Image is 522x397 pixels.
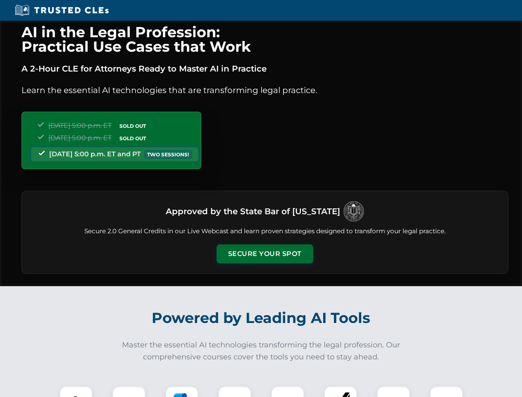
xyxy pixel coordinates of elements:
h2: Powered by Leading AI Tools [32,304,490,332]
button: Secure Your Spot [217,244,313,263]
p: A 2-Hour CLE for Attorneys Ready to Master AI in Practice [21,62,508,75]
h3: Approved by the State Bar of [US_STATE] [166,204,340,219]
p: Master the essential AI technologies transforming the legal profession. Our comprehensive courses... [117,339,406,363]
img: Logo [343,201,364,222]
p: Learn the essential AI technologies that are transforming legal practice. [21,84,508,97]
img: Trusted CLEs [12,4,111,17]
span: [DATE] 5:00 p.m. ET [48,122,112,129]
p: Secure 2.0 General Credits in our Live Webcast and learn proven strategies designed to transform ... [32,227,498,236]
span: SOLD OUT [117,122,149,130]
span: SOLD OUT [117,134,149,143]
h1: AI in the Legal Profession: Practical Use Cases that Work [21,25,508,54]
span: [DATE] 5:00 p.m. ET [48,134,112,142]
